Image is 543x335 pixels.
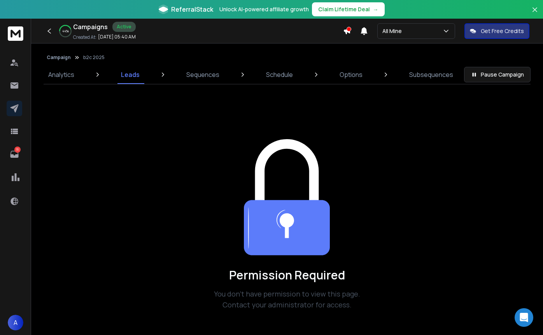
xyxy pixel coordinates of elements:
p: 44 % [62,29,69,33]
button: Campaign [47,54,71,61]
h1: Permission Required [200,268,374,282]
a: Analytics [44,65,79,84]
button: Get Free Credits [464,23,529,39]
p: Analytics [48,70,74,79]
button: Close banner [530,5,540,23]
p: Unlock AI-powered affiliate growth [219,5,309,13]
p: Schedule [266,70,293,79]
a: Leads [116,65,144,84]
p: You don't have permission to view this page. Contact your administrator for access. [200,288,374,310]
p: b2c 2025 [83,54,105,61]
p: 11 [14,147,21,153]
p: Leads [121,70,140,79]
span: ReferralStack [171,5,213,14]
button: Pause Campaign [464,67,531,82]
button: A [8,315,23,330]
a: Options [335,65,367,84]
a: Subsequences [405,65,458,84]
p: Subsequences [409,70,453,79]
a: 11 [7,147,22,162]
p: [DATE] 05:40 AM [98,34,136,40]
a: Schedule [261,65,298,84]
a: Sequences [182,65,224,84]
h1: Campaigns [73,22,108,31]
span: → [373,5,378,13]
button: Claim Lifetime Deal→ [312,2,385,16]
p: Created At: [73,34,96,40]
div: Active [112,22,136,32]
img: Team collaboration [244,139,330,256]
div: Open Intercom Messenger [515,308,533,327]
p: Get Free Credits [481,27,524,35]
p: All Mine [382,27,405,35]
p: Sequences [186,70,219,79]
p: Options [340,70,363,79]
